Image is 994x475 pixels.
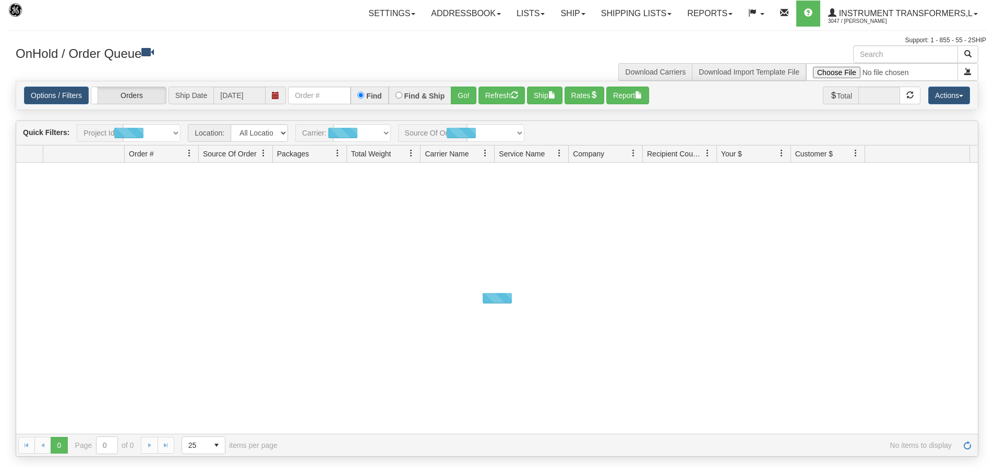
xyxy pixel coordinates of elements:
[75,436,134,454] span: Page of 0
[91,87,166,104] label: Orders
[329,144,346,162] a: Packages filter column settings
[527,87,562,104] button: Ship
[182,436,278,454] span: items per page
[828,16,906,27] span: 3047 / [PERSON_NAME]
[188,440,202,450] span: 25
[959,437,976,454] a: Refresh
[606,87,649,104] button: Report
[625,68,686,76] a: Download Carriers
[351,149,391,159] span: Total Weight
[182,436,225,454] span: Page sizes drop down
[806,63,958,81] input: Import
[550,144,568,162] a: Service Name filter column settings
[292,441,952,449] span: No items to display
[288,87,351,104] input: Order #
[277,149,309,159] span: Packages
[499,149,545,159] span: Service Name
[565,87,605,104] button: Rates
[23,127,69,138] label: Quick Filters:
[8,36,986,45] div: Support: 1 - 855 - 55 - 2SHIP
[255,144,272,162] a: Source Of Order filter column settings
[423,1,509,27] a: Addressbook
[699,68,799,76] a: Download Import Template File
[593,1,679,27] a: Shipping lists
[836,9,973,18] span: Instrument Transformers,L
[208,437,225,454] span: select
[970,184,993,290] iframe: chat widget
[169,87,213,104] span: Ship Date
[773,144,791,162] a: Your $ filter column settings
[647,149,703,159] span: Recipient Country
[16,45,489,60] h3: OnHold / Order Queue
[509,1,553,27] a: Lists
[203,149,257,159] span: Source Of Order
[188,124,231,142] span: Location:
[476,144,494,162] a: Carrier Name filter column settings
[404,92,445,100] label: Find & Ship
[361,1,423,27] a: Settings
[820,1,986,27] a: Instrument Transformers,L 3047 / [PERSON_NAME]
[366,92,382,100] label: Find
[478,87,525,104] button: Refresh
[181,144,198,162] a: Order # filter column settings
[679,1,740,27] a: Reports
[24,87,89,104] a: Options / Filters
[795,149,833,159] span: Customer $
[957,45,978,63] button: Search
[16,121,978,145] div: grid toolbar
[8,3,61,29] img: logo3047.jpg
[699,144,716,162] a: Recipient Country filter column settings
[625,144,642,162] a: Company filter column settings
[847,144,865,162] a: Customer $ filter column settings
[853,45,958,63] input: Search
[129,149,153,159] span: Order #
[451,87,476,104] button: Go!
[928,87,970,104] button: Actions
[425,149,469,159] span: Carrier Name
[823,87,859,104] span: Total
[402,144,420,162] a: Total Weight filter column settings
[721,149,742,159] span: Your $
[553,1,593,27] a: Ship
[573,149,604,159] span: Company
[51,437,67,454] span: Page 0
